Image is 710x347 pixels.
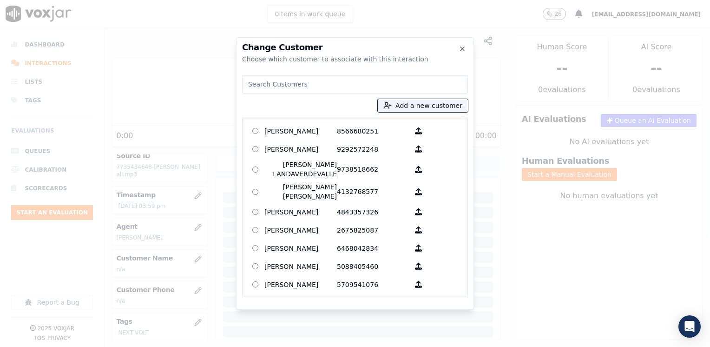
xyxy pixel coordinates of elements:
button: [PERSON_NAME] LANDAVERDEVALLE 9738518662 [409,160,427,179]
p: [PERSON_NAME] [264,205,337,219]
p: 8566680251 [337,124,409,138]
p: 2163348023 [337,295,409,310]
p: 5709541076 [337,277,409,292]
button: [PERSON_NAME] 5088405460 [409,259,427,274]
p: [PERSON_NAME] [264,295,337,310]
input: [PERSON_NAME] [PERSON_NAME] 4132768577 [252,189,258,195]
input: [PERSON_NAME] 6468042834 [252,245,258,251]
button: [PERSON_NAME] 6468042834 [409,241,427,255]
p: 2675825087 [337,223,409,237]
button: [PERSON_NAME] 9292572248 [409,142,427,156]
button: [PERSON_NAME] [PERSON_NAME] 4132768577 [409,182,427,201]
p: [PERSON_NAME] [264,277,337,292]
div: Open Intercom Messenger [678,315,701,338]
button: [PERSON_NAME] 2675825087 [409,223,427,237]
button: [PERSON_NAME] 8566680251 [409,124,427,138]
input: [PERSON_NAME] LANDAVERDEVALLE 9738518662 [252,167,258,173]
p: [PERSON_NAME] [264,223,337,237]
p: 5088405460 [337,259,409,274]
input: [PERSON_NAME] 9292572248 [252,146,258,152]
button: [PERSON_NAME] 2163348023 [409,295,427,310]
p: [PERSON_NAME] [264,259,337,274]
input: [PERSON_NAME] 5088405460 [252,263,258,269]
p: [PERSON_NAME] [264,124,337,138]
input: Search Customers [242,75,468,93]
button: Add a new customer [378,99,468,112]
p: 4132768577 [337,182,409,201]
button: [PERSON_NAME] 5709541076 [409,277,427,292]
p: 4843357326 [337,205,409,219]
p: 9738518662 [337,160,409,179]
input: [PERSON_NAME] 5709541076 [252,281,258,287]
p: 6468042834 [337,241,409,255]
div: Choose which customer to associate with this interaction [242,54,468,64]
p: [PERSON_NAME] [PERSON_NAME] [264,182,337,201]
h2: Change Customer [242,43,468,52]
input: [PERSON_NAME] 2675825087 [252,227,258,233]
p: [PERSON_NAME] [264,241,337,255]
input: [PERSON_NAME] 4843357326 [252,209,258,215]
p: [PERSON_NAME] LANDAVERDEVALLE [264,160,337,179]
button: [PERSON_NAME] 4843357326 [409,205,427,219]
p: 9292572248 [337,142,409,156]
p: [PERSON_NAME] [264,142,337,156]
input: [PERSON_NAME] 8566680251 [252,128,258,134]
